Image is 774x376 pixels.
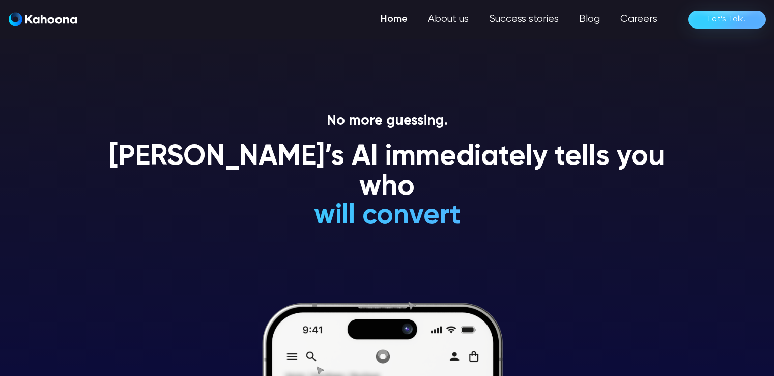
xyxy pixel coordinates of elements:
a: Home [370,9,418,30]
a: home [9,12,77,27]
a: About us [418,9,479,30]
a: Success stories [479,9,569,30]
img: Kahoona logo white [9,12,77,26]
a: Blog [569,9,610,30]
a: Let’s Talk! [688,11,766,29]
div: Let’s Talk! [708,11,746,28]
h1: [PERSON_NAME]’s AI immediately tells you who [97,142,677,203]
h1: will convert [237,201,537,231]
a: Careers [610,9,668,30]
p: No more guessing. [97,113,677,130]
